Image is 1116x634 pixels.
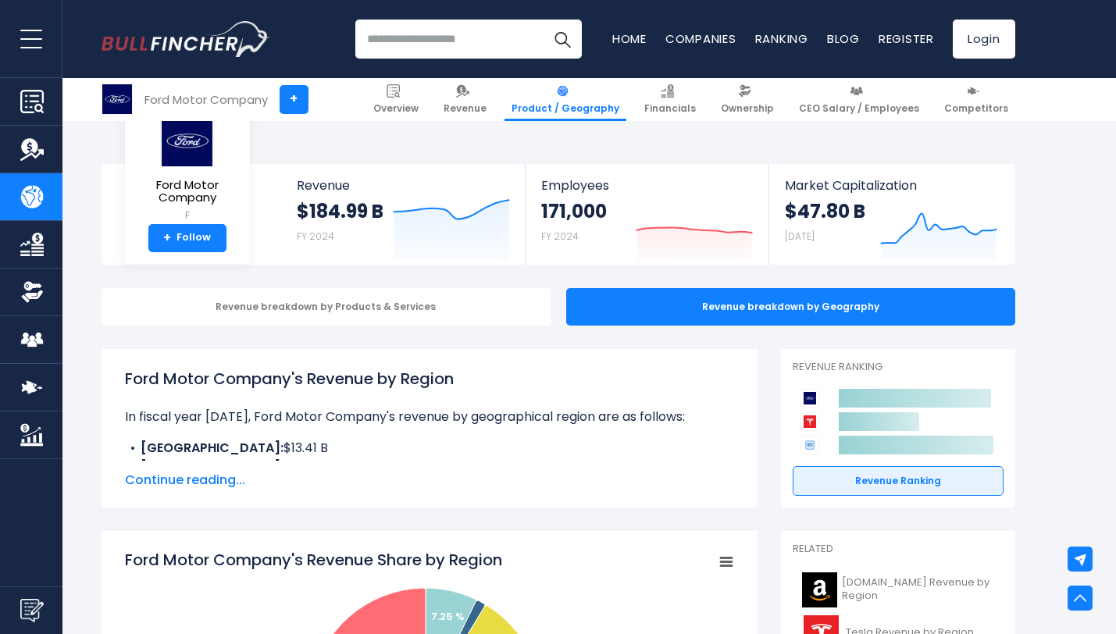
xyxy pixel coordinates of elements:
img: F logo [160,115,215,167]
p: Revenue Ranking [793,361,1004,374]
b: [GEOGRAPHIC_DATA]: [141,439,283,457]
span: Competitors [944,102,1008,115]
div: Ford Motor Company [144,91,268,109]
strong: + [163,231,171,245]
a: CEO Salary / Employees [792,78,926,121]
img: General Motors Company competitors logo [800,436,819,454]
p: Related [793,543,1004,556]
a: Ranking [755,30,808,47]
a: Ford Motor Company F [137,114,238,224]
img: F logo [102,84,132,114]
span: Market Capitalization [785,178,997,193]
img: Ownership [20,280,44,304]
a: Blog [827,30,860,47]
a: Go to homepage [102,21,269,57]
li: $13.41 B [125,439,734,458]
span: Revenue [297,178,510,193]
span: Ford Motor Company [137,179,237,205]
strong: 171,000 [541,199,607,223]
a: Login [953,20,1015,59]
a: Overview [366,78,426,121]
tspan: Ford Motor Company's Revenue Share by Region [125,549,502,571]
a: Financials [637,78,703,121]
a: [DOMAIN_NAME] Revenue by Region [793,568,1004,611]
p: In fiscal year [DATE], Ford Motor Company's revenue by geographical region are as follows: [125,408,734,426]
span: Employees [541,178,753,193]
text: 7.25 % [431,609,465,624]
button: Search [543,20,582,59]
a: Register [879,30,934,47]
span: [DOMAIN_NAME] Revenue by Region [842,576,994,603]
a: Ownership [714,78,781,121]
small: F [137,208,237,223]
strong: $47.80 B [785,199,865,223]
img: AMZN logo [802,572,837,607]
img: Ford Motor Company competitors logo [800,389,819,408]
small: FY 2024 [297,230,334,243]
a: + [280,85,308,114]
a: Home [612,30,647,47]
img: Tesla competitors logo [800,412,819,431]
span: Financials [644,102,696,115]
b: [GEOGRAPHIC_DATA]: [141,458,283,475]
strong: $184.99 B [297,199,383,223]
span: Ownership [721,102,774,115]
a: Companies [665,30,736,47]
div: Revenue breakdown by Geography [566,288,1015,326]
span: Continue reading... [125,471,734,490]
h1: Ford Motor Company's Revenue by Region [125,367,734,390]
a: Revenue Ranking [793,466,1004,496]
div: Revenue breakdown by Products & Services [102,288,551,326]
small: [DATE] [785,230,815,243]
small: FY 2024 [541,230,579,243]
a: Employees 171,000 FY 2024 [526,164,768,265]
a: Product / Geography [505,78,626,121]
a: Competitors [937,78,1015,121]
img: Bullfincher logo [102,21,270,57]
a: Market Capitalization $47.80 B [DATE] [769,164,1013,265]
span: Overview [373,102,419,115]
a: Revenue [437,78,494,121]
span: CEO Salary / Employees [799,102,919,115]
a: Revenue $184.99 B FY 2024 [281,164,526,265]
span: Product / Geography [512,102,619,115]
a: +Follow [148,224,226,252]
span: Revenue [444,102,487,115]
li: $2.63 B [125,458,734,476]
